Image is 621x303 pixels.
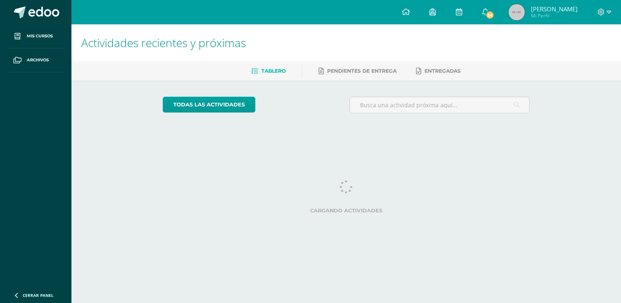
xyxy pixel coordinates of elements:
span: Pendientes de entrega [327,68,397,74]
span: 54 [485,11,494,19]
span: Cerrar panel [23,292,54,298]
a: Tablero [251,65,286,78]
a: Entregadas [416,65,461,78]
a: Archivos [6,48,65,72]
span: Actividades recientes y próximas [81,35,246,50]
span: Tablero [261,68,286,74]
span: [PERSON_NAME] [531,5,578,13]
a: Mis cursos [6,24,65,48]
span: Mi Perfil [531,12,578,19]
a: Pendientes de entrega [319,65,397,78]
img: 45x45 [509,4,525,20]
span: Entregadas [425,68,461,74]
a: todas las Actividades [163,97,255,113]
span: Mis cursos [27,33,53,39]
input: Busca una actividad próxima aquí... [350,97,530,113]
span: Archivos [27,57,49,63]
label: Cargando actividades [163,208,530,214]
